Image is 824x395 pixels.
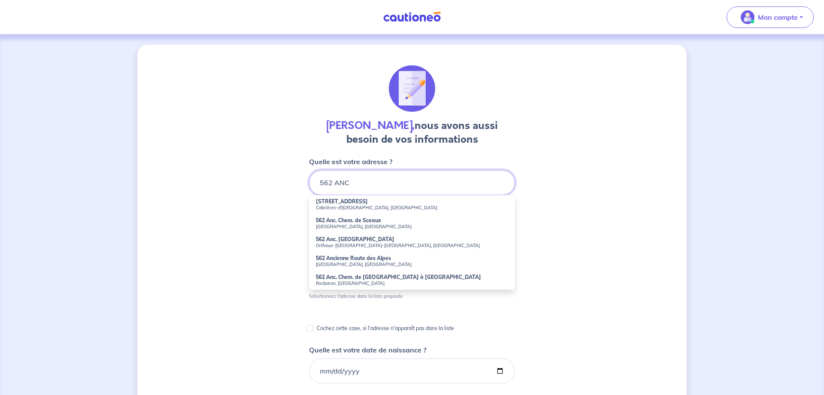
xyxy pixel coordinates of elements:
strong: 562 Ancienne Route des Alpes [316,255,391,261]
strong: 562 Anc. Chem. de [GEOGRAPHIC_DATA] à [GEOGRAPHIC_DATA] [316,274,481,280]
input: 01/01/1980 [309,358,515,383]
small: Orthoux-[GEOGRAPHIC_DATA]-[GEOGRAPHIC_DATA], [GEOGRAPHIC_DATA] [316,242,508,248]
small: Rocbaron, [GEOGRAPHIC_DATA] [316,280,508,286]
strong: [STREET_ADDRESS] [316,198,368,205]
h4: nous avons aussi besoin de vos informations [309,119,515,146]
p: Cochez cette case, si l'adresse n'apparaît pas dans la liste [317,323,454,334]
input: 11 rue de la liberté 75000 Paris [309,170,515,195]
p: Quelle est votre date de naissance ? [309,345,426,355]
small: [GEOGRAPHIC_DATA], [GEOGRAPHIC_DATA] [316,224,508,230]
small: [GEOGRAPHIC_DATA], [GEOGRAPHIC_DATA] [316,261,508,267]
img: illu_document_signature.svg [389,65,435,112]
strong: 562 Anc. Chem. de Sceaux [316,217,381,224]
p: Mon compte [758,12,798,22]
button: illu_account_valid_menu.svgMon compte [727,6,814,28]
p: Quelle est votre adresse ? [309,156,392,167]
img: Cautioneo [380,12,444,22]
small: Cabrières-d'[GEOGRAPHIC_DATA], [GEOGRAPHIC_DATA] [316,205,508,211]
p: Sélectionnez l'adresse dans la liste proposée [309,293,403,299]
img: illu_account_valid_menu.svg [741,10,754,24]
strong: [PERSON_NAME], [326,118,415,133]
strong: 562 Anc. [GEOGRAPHIC_DATA] [316,236,394,242]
